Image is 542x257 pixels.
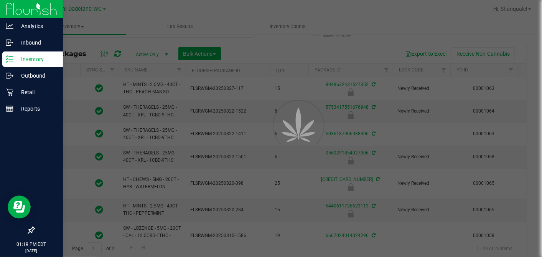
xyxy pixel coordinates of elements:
p: [DATE] [3,248,59,254]
p: Inbound [13,38,59,47]
iframe: Resource center [8,196,31,219]
inline-svg: Inventory [6,55,13,63]
p: Retail [13,88,59,97]
inline-svg: Analytics [6,22,13,30]
inline-svg: Retail [6,88,13,96]
p: Analytics [13,22,59,31]
p: Outbound [13,71,59,80]
p: Inventory [13,55,59,64]
inline-svg: Reports [6,105,13,113]
p: 01:19 PM EDT [3,241,59,248]
inline-svg: Inbound [6,39,13,46]
p: Reports [13,104,59,113]
inline-svg: Outbound [6,72,13,80]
